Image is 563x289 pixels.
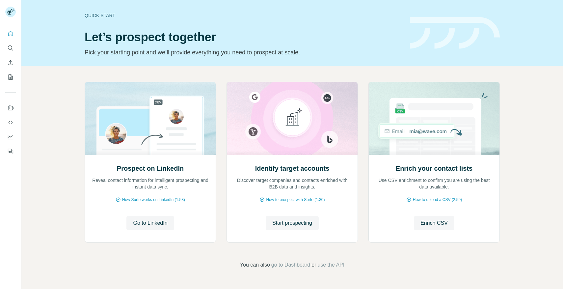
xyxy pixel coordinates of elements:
span: Enrich CSV [420,219,448,227]
h2: Prospect on LinkedIn [117,164,184,173]
button: My lists [5,71,16,83]
div: Quick start [85,12,402,19]
p: Use CSV enrichment to confirm you are using the best data available. [375,177,493,190]
span: How to upload a CSV (2:59) [413,197,462,203]
h2: Identify target accounts [255,164,330,173]
button: Start prospecting [266,216,319,230]
button: Go to LinkedIn [126,216,174,230]
span: Go to LinkedIn [133,219,167,227]
button: Dashboard [5,131,16,143]
button: Use Surfe on LinkedIn [5,102,16,114]
button: Quick start [5,28,16,40]
span: How Surfe works on LinkedIn (1:58) [122,197,185,203]
img: Prospect on LinkedIn [85,82,216,155]
button: go to Dashboard [271,261,310,269]
img: Identify target accounts [227,82,358,155]
span: Start prospecting [272,219,312,227]
span: How to prospect with Surfe (1:30) [266,197,325,203]
p: Reveal contact information for intelligent prospecting and instant data sync. [92,177,209,190]
button: Enrich CSV [414,216,454,230]
button: Feedback [5,145,16,157]
p: Pick your starting point and we’ll provide everything you need to prospect at scale. [85,48,402,57]
img: banner [410,17,500,49]
button: Use Surfe API [5,116,16,128]
button: use the API [317,261,344,269]
span: You can also [240,261,270,269]
h2: Enrich your contact lists [396,164,472,173]
button: Enrich CSV [5,57,16,69]
p: Discover target companies and contacts enriched with B2B data and insights. [233,177,351,190]
h1: Let’s prospect together [85,31,402,44]
img: Enrich your contact lists [368,82,500,155]
span: or [311,261,316,269]
button: Search [5,42,16,54]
